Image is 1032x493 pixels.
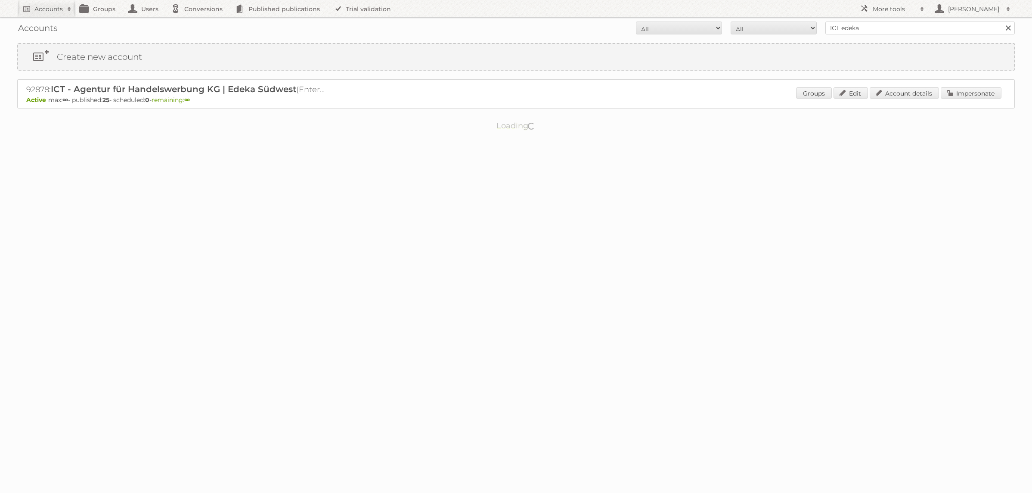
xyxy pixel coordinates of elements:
[469,117,563,134] p: Loading
[26,96,48,104] span: Active
[26,84,328,95] h2: 92878: (Enterprise ∞) - TRIAL
[946,5,1002,13] h2: [PERSON_NAME]
[102,96,109,104] strong: 25
[34,5,63,13] h2: Accounts
[145,96,149,104] strong: 0
[834,87,868,99] a: Edit
[152,96,190,104] span: remaining:
[18,44,1014,70] a: Create new account
[26,96,1006,104] p: max: - published: - scheduled: -
[873,5,916,13] h2: More tools
[62,96,68,104] strong: ∞
[870,87,939,99] a: Account details
[184,96,190,104] strong: ∞
[941,87,1001,99] a: Impersonate
[51,84,296,94] span: ICT - Agentur für Handelswerbung KG | Edeka Südwest
[796,87,832,99] a: Groups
